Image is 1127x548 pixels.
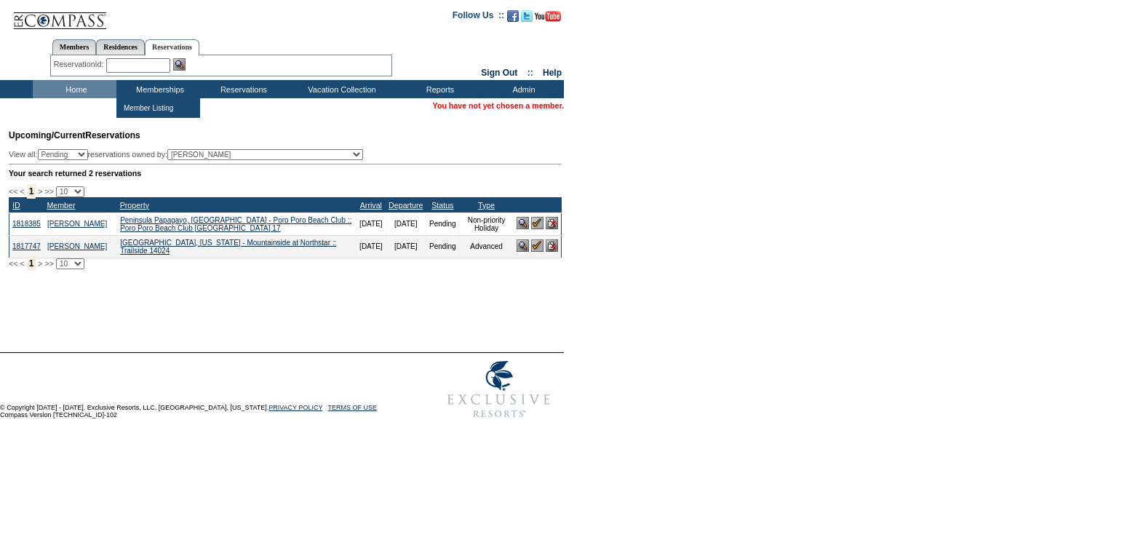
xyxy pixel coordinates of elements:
a: [PERSON_NAME] [47,242,107,250]
img: Become our fan on Facebook [507,10,519,22]
td: [DATE] [357,235,386,258]
span: Upcoming/Current [9,130,85,140]
a: Follow us on Twitter [521,15,533,23]
a: Help [543,68,562,78]
a: Residences [96,39,145,55]
img: Exclusive Resorts [434,353,564,426]
span: < [20,259,24,268]
span: You have not yet chosen a member. [433,101,564,110]
td: [DATE] [386,235,426,258]
td: Pending [426,213,459,235]
a: [PERSON_NAME] [47,220,107,228]
img: View Reservation [517,239,529,252]
td: Non-priority Holiday [459,213,514,235]
td: Follow Us :: [453,9,504,26]
a: Departure [389,201,423,210]
td: [DATE] [357,213,386,235]
td: Pending [426,235,459,258]
a: Become our fan on Facebook [507,15,519,23]
span: >> [44,187,53,196]
td: Member Listing [120,101,175,115]
div: ReservationId: [54,58,107,71]
img: Reservation Search [173,58,186,71]
img: Cancel Reservation [546,217,558,229]
span: > [38,187,42,196]
a: Property [120,201,149,210]
a: Arrival [360,201,382,210]
td: [DATE] [386,213,426,235]
img: View Reservation [517,217,529,229]
td: Admin [480,80,564,98]
a: TERMS OF USE [328,404,378,411]
span: << [9,187,17,196]
span: < [20,187,24,196]
a: ID [12,201,20,210]
a: 1817747 [12,242,41,250]
a: Subscribe to our YouTube Channel [535,15,561,23]
td: Vacation Collection [284,80,397,98]
a: Reservations [145,39,199,55]
a: Members [52,39,97,55]
img: Follow us on Twitter [521,10,533,22]
td: Reservations [200,80,284,98]
span: :: [527,68,533,78]
a: 1818385 [12,220,41,228]
a: Status [431,201,453,210]
img: Subscribe to our YouTube Channel [535,11,561,22]
a: Sign Out [481,68,517,78]
a: Member [47,201,75,210]
span: > [38,259,42,268]
span: 1 [27,184,36,199]
div: View all: reservations owned by: [9,149,370,160]
td: Memberships [116,80,200,98]
a: Type [478,201,495,210]
td: Home [33,80,116,98]
td: Advanced [459,235,514,258]
span: >> [44,259,53,268]
span: << [9,259,17,268]
div: Your search returned 2 reservations [9,169,562,178]
img: Confirm Reservation [531,239,543,252]
span: Reservations [9,130,140,140]
a: Peninsula Papagayo, [GEOGRAPHIC_DATA] - Poro Poro Beach Club :: Poro Poro Beach Club [GEOGRAPHIC_... [120,216,351,232]
img: Cancel Reservation [546,239,558,252]
a: PRIVACY POLICY [268,404,322,411]
a: [GEOGRAPHIC_DATA], [US_STATE] - Mountainside at Northstar :: Trailside 14024 [120,239,336,255]
img: Confirm Reservation [531,217,543,229]
span: 1 [27,256,36,271]
td: Reports [397,80,480,98]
